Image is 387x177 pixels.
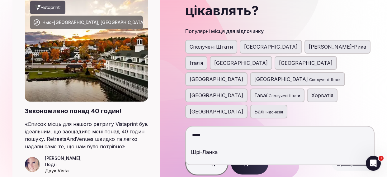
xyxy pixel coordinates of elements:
font: Хорватія [311,92,333,98]
font: Пропустити [337,160,369,166]
font: [GEOGRAPHIC_DATA] [190,92,243,98]
font: , [80,155,82,161]
font: Індонезія [266,110,283,114]
font: 1 [380,156,382,160]
font: [GEOGRAPHIC_DATA] [190,76,243,82]
font: « [25,121,28,127]
font: [PERSON_NAME] [45,155,80,161]
font: Популярні місця для відпочинку [185,28,264,34]
font: Сполучені Штати [190,44,233,50]
font: [GEOGRAPHIC_DATA] [244,44,298,50]
font: Зекономлено понад 40 годин! [25,107,122,115]
img: Ганна Ліндер [25,157,40,172]
font: [PERSON_NAME]-Рика [309,44,366,50]
font: [GEOGRAPHIC_DATA] [254,76,308,82]
font: Список місць для нашого ретриту Vistaprint був ідеальним, що заощадило мені понад 40 годин пошуку... [25,121,148,150]
font: Італія [190,60,203,66]
font: Нью-[GEOGRAPHIC_DATA], [GEOGRAPHIC_DATA] [42,20,145,25]
svg: Логотип компанії Vistaprint [35,4,60,11]
font: Події [45,162,57,167]
button: Назад [185,151,229,176]
font: Гаваї [254,92,267,98]
font: Друк Vista [45,168,69,173]
font: [GEOGRAPHIC_DATA] [279,60,333,66]
font: Сполучені Штати [309,77,341,82]
font: [GEOGRAPHIC_DATA] [190,108,243,115]
font: » . [122,143,128,150]
font: [GEOGRAPHIC_DATA] [214,60,268,66]
font: Балі [254,108,264,115]
font: Шрі-Ланка [191,149,218,155]
font: Сполучені Штати [269,93,300,98]
font: Далі [243,160,256,166]
font: Назад [199,160,215,166]
iframe: Живий чат у інтеркомі [366,156,381,171]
